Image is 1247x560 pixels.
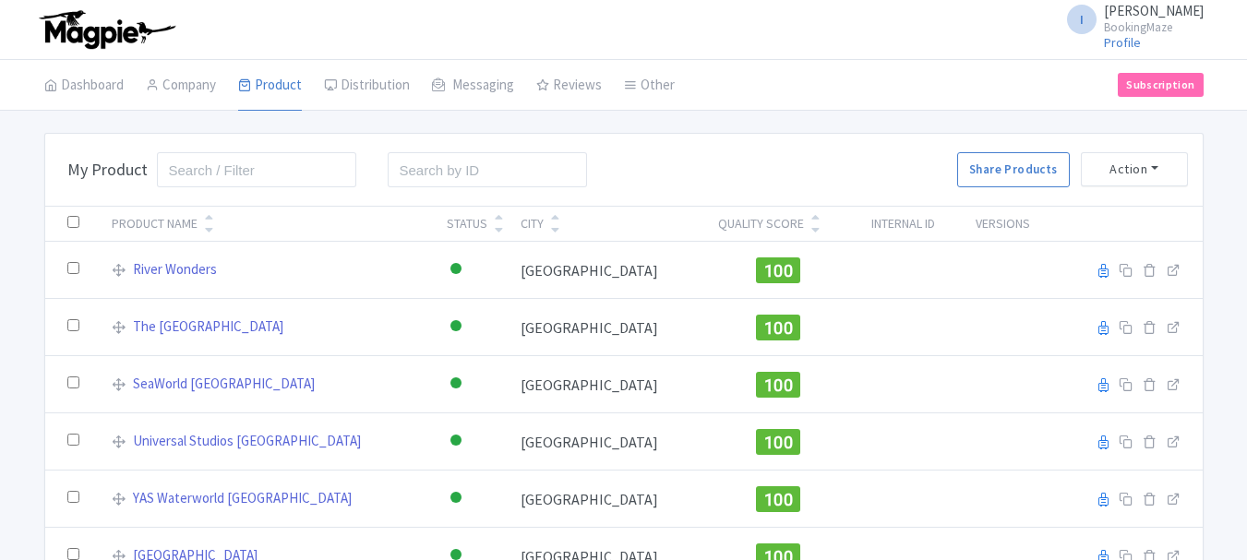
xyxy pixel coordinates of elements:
[764,375,794,395] span: 100
[510,356,707,413] td: [GEOGRAPHIC_DATA]
[764,261,794,280] span: 100
[1104,2,1204,19] span: [PERSON_NAME]
[1118,73,1203,97] a: Subscription
[1081,152,1188,186] button: Action
[35,9,178,50] img: logo-ab69f6fb50320c5b225c76a69d11143b.png
[756,487,800,506] a: 100
[1104,21,1204,33] small: BookingMaze
[447,371,465,398] div: Active
[1056,4,1204,33] a: I [PERSON_NAME] BookingMaze
[718,214,804,233] div: Quality Score
[510,471,707,528] td: [GEOGRAPHIC_DATA]
[510,413,707,471] td: [GEOGRAPHIC_DATA]
[447,314,465,340] div: Active
[388,152,588,187] input: Search by ID
[536,60,602,112] a: Reviews
[756,316,800,334] a: 100
[521,214,544,233] div: City
[764,318,794,338] span: 100
[1104,34,1141,51] a: Profile
[133,259,217,280] a: River Wonders
[133,316,283,338] a: The [GEOGRAPHIC_DATA]
[447,214,487,233] div: Status
[447,428,465,455] div: Active
[510,299,707,356] td: [GEOGRAPHIC_DATA]
[44,60,124,112] a: Dashboard
[756,430,800,448] a: 100
[1067,5,1097,34] span: I
[67,160,148,180] h3: My Product
[764,490,794,509] span: 100
[133,374,315,395] a: SeaWorld [GEOGRAPHIC_DATA]
[956,207,1051,242] th: Versions
[324,60,410,112] a: Distribution
[764,433,794,452] span: 100
[756,258,800,277] a: 100
[112,214,198,233] div: Product Name
[957,152,1069,187] a: Share Products
[157,152,357,187] input: Search / Filter
[238,60,302,112] a: Product
[133,488,352,509] a: YAS Waterworld [GEOGRAPHIC_DATA]
[756,373,800,391] a: 100
[447,256,465,283] div: Active
[510,242,707,299] td: [GEOGRAPHIC_DATA]
[133,431,361,452] a: Universal Studios [GEOGRAPHIC_DATA]
[447,485,465,512] div: Active
[850,207,956,242] th: Internal ID
[432,60,514,112] a: Messaging
[624,60,675,112] a: Other
[146,60,216,112] a: Company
